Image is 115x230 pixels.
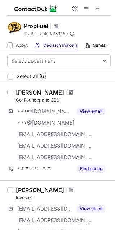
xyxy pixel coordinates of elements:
[16,186,64,194] div: [PERSON_NAME]
[24,31,68,36] span: Traffic rank: # 239,169
[17,206,72,212] span: [EMAIL_ADDRESS][DOMAIN_NAME]
[17,154,92,161] span: [EMAIL_ADDRESS][DOMAIN_NAME]
[11,57,55,64] div: Select department
[16,194,111,201] div: Investor
[17,108,72,114] span: ***@[DOMAIN_NAME]
[17,73,46,79] span: Select all (6)
[17,217,92,224] span: [EMAIL_ADDRESS][DOMAIN_NAME]
[24,22,48,30] h1: PropFuel
[16,89,64,96] div: [PERSON_NAME]
[16,42,28,48] span: About
[7,21,22,35] img: 3cef1a6eefe44ab9a65e491d5c5f525b
[16,97,111,103] div: Co-Founder and CEO
[17,131,92,137] span: [EMAIL_ADDRESS][DOMAIN_NAME]
[77,108,105,115] button: Reveal Button
[77,165,105,172] button: Reveal Button
[17,119,74,126] span: ***@[DOMAIN_NAME]
[77,205,105,212] button: Reveal Button
[17,143,92,149] span: [EMAIL_ADDRESS][DOMAIN_NAME]
[93,42,107,48] span: Similar
[43,42,78,48] span: Decision makers
[14,4,58,13] img: ContactOut v5.3.10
